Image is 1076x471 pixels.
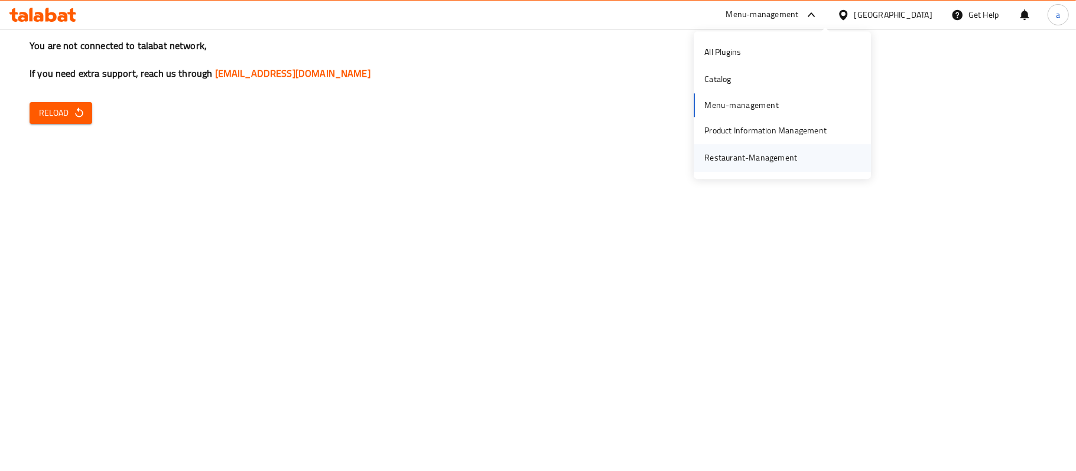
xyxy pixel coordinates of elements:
div: Product Information Management [704,124,827,137]
a: [EMAIL_ADDRESS][DOMAIN_NAME] [215,64,370,82]
div: All Plugins [704,45,741,58]
span: Reload [39,106,83,120]
div: Catalog [704,73,731,86]
div: Menu-management [726,8,799,22]
h3: You are not connected to talabat network, If you need extra support, reach us through [30,39,1046,80]
div: Restaurant-Management [704,152,797,165]
button: Reload [30,102,92,124]
span: a [1056,8,1060,21]
div: [GEOGRAPHIC_DATA] [854,8,932,21]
